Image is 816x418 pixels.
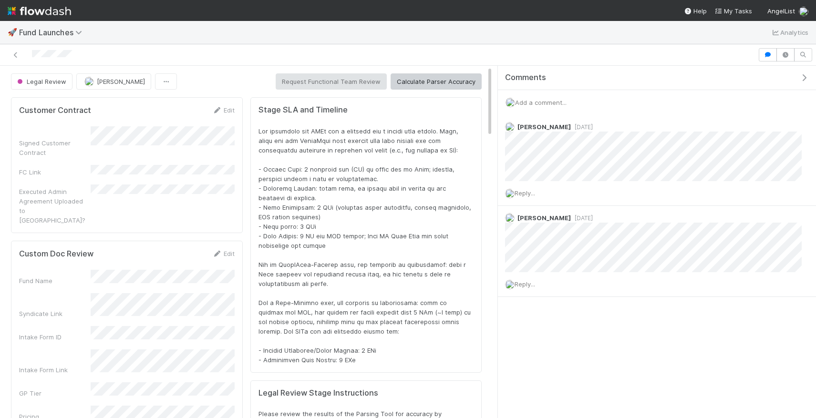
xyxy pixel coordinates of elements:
[76,73,151,90] button: [PERSON_NAME]
[212,250,235,257] a: Edit
[258,105,474,115] h5: Stage SLA and Timeline
[515,99,567,106] span: Add a comment...
[19,138,91,157] div: Signed Customer Contract
[19,106,91,115] h5: Customer Contract
[19,249,93,259] h5: Custom Doc Review
[714,7,752,15] span: My Tasks
[505,122,515,132] img: avatar_ac990a78-52d7-40f8-b1fe-cbbd1cda261e.png
[19,167,91,177] div: FC Link
[19,276,91,285] div: Fund Name
[19,187,91,225] div: Executed Admin Agreement Uploaded to [GEOGRAPHIC_DATA]?
[515,280,535,288] span: Reply...
[19,28,87,37] span: Fund Launches
[505,280,515,289] img: avatar_ac990a78-52d7-40f8-b1fe-cbbd1cda261e.png
[771,27,808,38] a: Analytics
[515,189,535,197] span: Reply...
[517,214,571,222] span: [PERSON_NAME]
[212,106,235,114] a: Edit
[15,78,66,85] span: Legal Review
[506,98,515,107] img: avatar_ac990a78-52d7-40f8-b1fe-cbbd1cda261e.png
[11,73,72,90] button: Legal Review
[8,3,71,19] img: logo-inverted-e16ddd16eac7371096b0.svg
[505,189,515,198] img: avatar_ac990a78-52d7-40f8-b1fe-cbbd1cda261e.png
[258,388,474,398] h5: Legal Review Stage Instructions
[684,6,707,16] div: Help
[276,73,387,90] button: Request Functional Team Review
[8,28,17,36] span: 🚀
[97,78,145,85] span: [PERSON_NAME]
[19,309,91,318] div: Syndicate Link
[505,73,546,82] span: Comments
[391,73,482,90] button: Calculate Parser Accuracy
[714,6,752,16] a: My Tasks
[19,365,91,375] div: Intake Form Link
[19,332,91,342] div: Intake Form ID
[258,127,473,364] span: Lor ipsumdolo sit AMEt con a elitsedd eiu t incidi utla etdolo. Magn, aliqu eni adm VeniaMqui nos...
[767,7,795,15] span: AngelList
[517,123,571,131] span: [PERSON_NAME]
[19,388,91,398] div: GP Tier
[799,7,808,16] img: avatar_ac990a78-52d7-40f8-b1fe-cbbd1cda261e.png
[571,214,593,222] span: [DATE]
[84,77,94,86] img: avatar_ba76ddef-3fd0-4be4-9bc3-126ad567fcd5.png
[571,123,593,131] span: [DATE]
[505,213,515,223] img: avatar_ac990a78-52d7-40f8-b1fe-cbbd1cda261e.png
